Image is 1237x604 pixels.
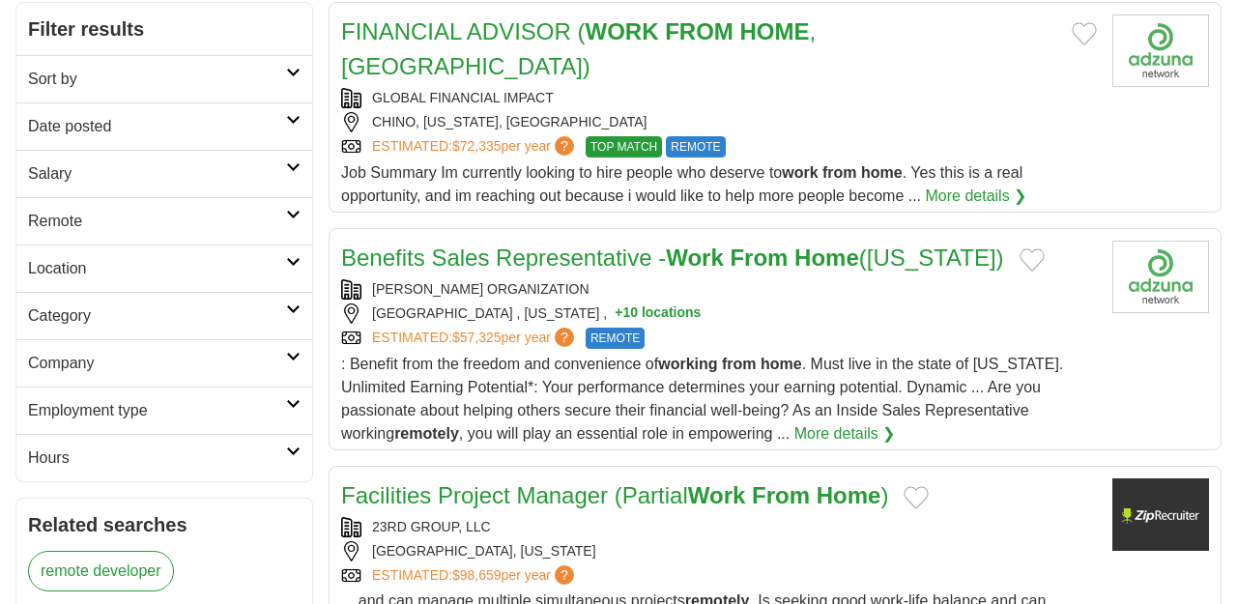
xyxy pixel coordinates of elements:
span: ? [555,136,574,156]
a: More details ❯ [926,185,1027,208]
img: Company logo [1112,241,1209,313]
a: Hours [16,434,312,481]
a: Employment type [16,387,312,434]
strong: Work [666,244,724,271]
a: FINANCIAL ADVISOR (WORK FROM HOME, [GEOGRAPHIC_DATA]) [341,18,816,79]
div: [PERSON_NAME] ORGANIZATION [341,279,1097,300]
a: Facilities Project Manager (PartialWork From Home) [341,482,888,508]
strong: from [722,356,757,372]
span: TOP MATCH [586,136,662,158]
strong: WORK [586,18,659,44]
div: CHINO, [US_STATE], [GEOGRAPHIC_DATA] [341,112,1097,132]
h2: Location [28,257,286,280]
strong: FROM [665,18,734,44]
button: Add to favorite jobs [1072,22,1097,45]
a: Category [16,292,312,339]
span: $98,659 [452,567,502,583]
a: Benefits Sales Representative -Work From Home([US_STATE]) [341,244,1004,271]
h2: Remote [28,210,286,233]
strong: HOME [739,18,809,44]
img: Company logo [1112,14,1209,87]
a: ESTIMATED:$72,335per year? [372,136,578,158]
a: Remote [16,197,312,244]
img: Company logo [1112,478,1209,551]
a: Sort by [16,55,312,102]
h2: Salary [28,162,286,186]
strong: home [761,356,802,372]
h2: Hours [28,446,286,470]
a: ESTIMATED:$98,659per year? [372,565,578,586]
a: Company [16,339,312,387]
h2: Category [28,304,286,328]
strong: Home [794,244,859,271]
span: ? [555,328,574,347]
strong: Work [688,482,746,508]
strong: From [752,482,810,508]
span: : Benefit from the freedom and convenience of . Must live in the state of [US_STATE]. Unlimited E... [341,356,1063,442]
span: ? [555,565,574,585]
h2: Related searches [28,510,301,539]
div: [GEOGRAPHIC_DATA], [US_STATE] [341,541,1097,561]
strong: working [658,356,717,372]
a: ESTIMATED:$57,325per year? [372,328,578,349]
h2: Sort by [28,68,286,91]
strong: remotely [394,425,459,442]
div: 23RD GROUP, LLC [341,517,1097,537]
a: remote developer [28,551,174,591]
h2: Employment type [28,399,286,422]
strong: from [822,164,857,181]
strong: Home [817,482,881,508]
div: GLOBAL FINANCIAL IMPACT [341,88,1097,108]
span: + [615,303,622,324]
button: Add to favorite jobs [1020,248,1045,272]
span: $72,335 [452,138,502,154]
strong: work [782,164,818,181]
h2: Date posted [28,115,286,138]
a: Location [16,244,312,292]
button: +10 locations [615,303,701,324]
span: REMOTE [586,328,645,349]
span: $57,325 [452,330,502,345]
span: Job Summary Im currently looking to hire people who deserve to . Yes this is a real opportunity, ... [341,164,1022,204]
strong: From [730,244,788,271]
span: REMOTE [666,136,725,158]
button: Add to favorite jobs [904,486,929,509]
h2: Filter results [16,3,312,55]
h2: Company [28,352,286,375]
a: Salary [16,150,312,197]
a: Date posted [16,102,312,150]
div: [GEOGRAPHIC_DATA] , [US_STATE] , [341,303,1097,324]
a: More details ❯ [794,422,896,446]
strong: home [861,164,903,181]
